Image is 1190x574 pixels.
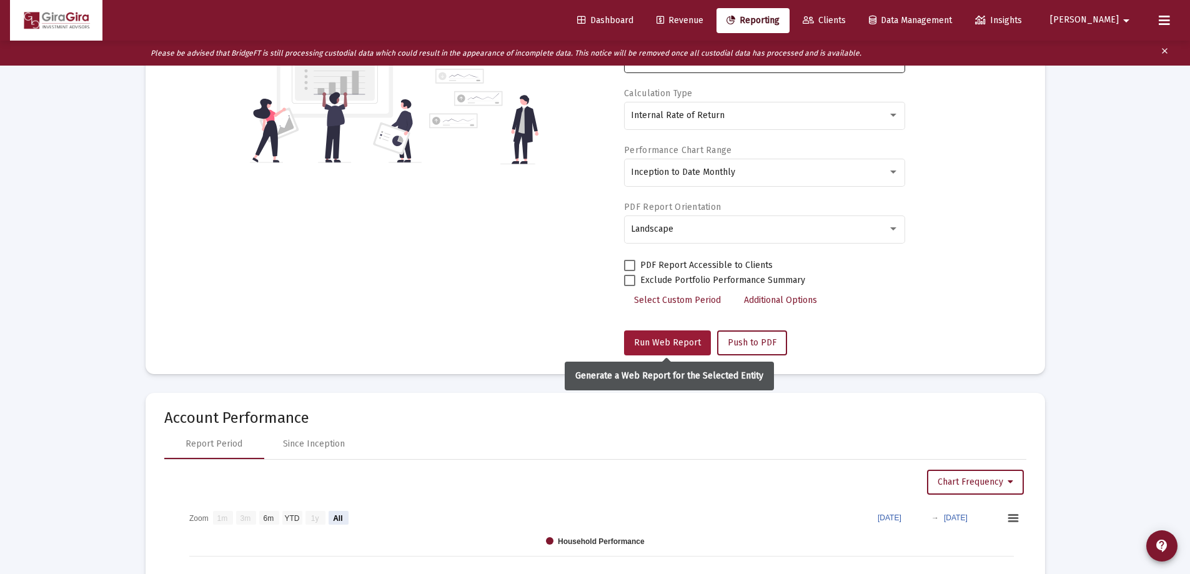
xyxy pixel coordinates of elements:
[634,337,701,348] span: Run Web Report
[567,8,643,33] a: Dashboard
[631,167,735,177] span: Inception to Date Monthly
[631,110,725,121] span: Internal Rate of Return
[624,330,711,355] button: Run Web Report
[164,412,1026,424] mat-card-title: Account Performance
[647,8,713,33] a: Revenue
[333,513,342,522] text: All
[657,15,703,26] span: Revenue
[640,258,773,273] span: PDF Report Accessible to Clients
[728,337,776,348] span: Push to PDF
[186,438,242,450] div: Report Period
[189,513,209,522] text: Zoom
[1035,7,1149,32] button: [PERSON_NAME]
[631,224,673,234] span: Landscape
[624,202,721,212] label: PDF Report Orientation
[217,513,227,522] text: 1m
[793,8,856,33] a: Clients
[634,295,721,305] span: Select Custom Period
[938,477,1013,487] span: Chart Frequency
[151,49,861,57] i: Please be advised that BridgeFT is still processing custodial data which could result in the appe...
[716,8,790,33] a: Reporting
[859,8,962,33] a: Data Management
[717,330,787,355] button: Push to PDF
[429,69,538,164] img: reporting-alt
[558,537,645,546] text: Household Performance
[310,513,319,522] text: 1y
[284,513,299,522] text: YTD
[624,88,692,99] label: Calculation Type
[1119,8,1134,33] mat-icon: arrow_drop_down
[878,513,901,522] text: [DATE]
[803,15,846,26] span: Clients
[965,8,1032,33] a: Insights
[577,15,633,26] span: Dashboard
[744,295,817,305] span: Additional Options
[19,8,93,33] img: Dashboard
[975,15,1022,26] span: Insights
[283,438,345,450] div: Since Inception
[263,513,274,522] text: 6m
[240,513,250,522] text: 3m
[624,145,731,156] label: Performance Chart Range
[250,41,422,164] img: reporting
[931,513,939,522] text: →
[1050,15,1119,26] span: [PERSON_NAME]
[726,15,780,26] span: Reporting
[869,15,952,26] span: Data Management
[640,273,805,288] span: Exclude Portfolio Performance Summary
[1154,538,1169,553] mat-icon: contact_support
[1160,44,1169,62] mat-icon: clear
[944,513,968,522] text: [DATE]
[927,470,1024,495] button: Chart Frequency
